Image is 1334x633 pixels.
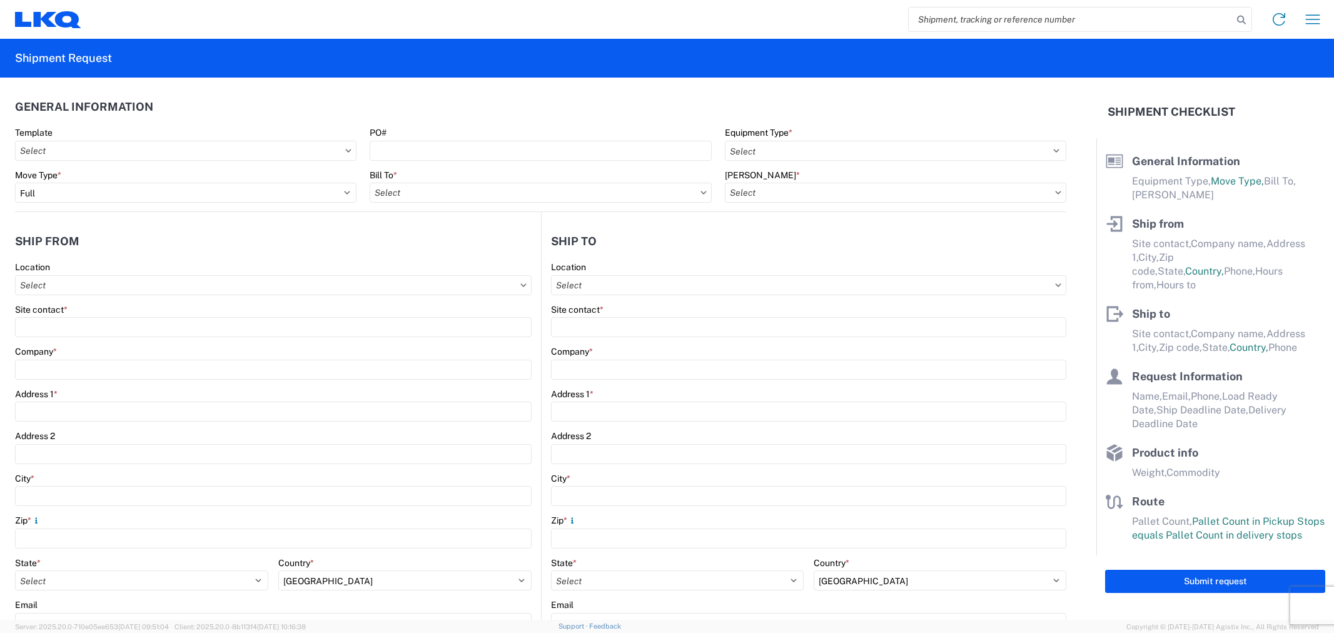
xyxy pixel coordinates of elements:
input: Select [15,275,532,295]
h2: Ship from [15,235,79,248]
span: Company name, [1191,328,1266,340]
label: Move Type [15,170,61,181]
label: Site contact [15,304,68,315]
span: Product info [1132,446,1198,459]
a: Support [558,622,590,630]
label: Equipment Type [725,127,792,138]
label: [PERSON_NAME] [725,170,800,181]
label: Address 2 [15,430,55,442]
span: Pallet Count, [1132,515,1192,527]
input: Select [370,183,711,203]
button: Submit request [1105,570,1325,593]
span: Commodity [1166,467,1220,479]
span: Copyright © [DATE]-[DATE] Agistix Inc., All Rights Reserved [1126,621,1319,632]
span: Zip code, [1159,342,1202,353]
h2: Ship to [551,235,597,248]
span: Hours to [1156,279,1196,291]
label: Country [814,557,849,569]
span: Company name, [1191,238,1266,250]
input: Shipment, tracking or reference number [909,8,1233,31]
span: State, [1158,265,1185,277]
label: State [551,557,577,569]
span: Email, [1162,390,1191,402]
span: Country, [1185,265,1224,277]
span: [DATE] 09:51:04 [118,623,169,630]
input: Select [725,183,1066,203]
label: State [15,557,41,569]
span: Weight, [1132,467,1166,479]
a: Feedback [589,622,621,630]
span: State, [1202,342,1230,353]
input: Select [15,141,356,161]
span: City, [1138,251,1159,263]
span: Bill To, [1264,175,1296,187]
label: PO# [370,127,387,138]
label: Template [15,127,53,138]
span: General Information [1132,154,1240,168]
label: Zip [551,515,577,526]
span: Phone [1268,342,1297,353]
span: Request Information [1132,370,1243,383]
span: Server: 2025.20.0-710e05ee653 [15,623,169,630]
label: Site contact [551,304,604,315]
label: City [551,473,570,484]
label: Location [15,261,50,273]
span: Name, [1132,390,1162,402]
span: City, [1138,342,1159,353]
label: Country [278,557,314,569]
label: Bill To [370,170,397,181]
label: Zip [15,515,41,526]
span: Site contact, [1132,238,1191,250]
span: Country, [1230,342,1268,353]
span: Ship Deadline Date, [1156,404,1248,416]
span: Pallet Count in Pickup Stops equals Pallet Count in delivery stops [1132,515,1325,541]
h2: Shipment Request [15,51,112,66]
label: Company [551,346,593,357]
label: Company [15,346,57,357]
input: Select [551,275,1067,295]
label: Email [551,599,574,610]
label: Address 1 [15,388,58,400]
span: Phone, [1191,390,1222,402]
h2: Shipment Checklist [1108,104,1235,119]
span: [PERSON_NAME] [1132,189,1214,201]
label: Location [551,261,586,273]
span: Phone, [1224,265,1255,277]
span: Route [1132,495,1165,508]
label: Email [15,599,38,610]
label: Address 1 [551,388,594,400]
label: Address 2 [551,430,591,442]
span: [DATE] 10:16:38 [257,623,306,630]
label: City [15,473,34,484]
span: Move Type, [1211,175,1264,187]
span: Ship to [1132,307,1170,320]
h2: General Information [15,101,153,113]
span: Ship from [1132,217,1184,230]
span: Client: 2025.20.0-8b113f4 [174,623,306,630]
span: Site contact, [1132,328,1191,340]
span: Equipment Type, [1132,175,1211,187]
